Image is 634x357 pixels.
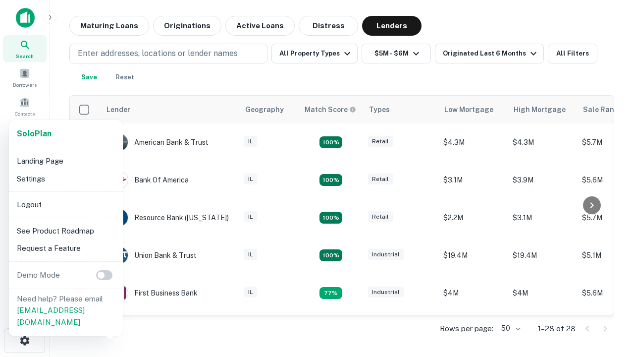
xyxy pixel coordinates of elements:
p: Demo Mode [13,269,64,281]
a: SoloPlan [17,128,52,140]
iframe: Chat Widget [584,246,634,294]
li: Request a Feature [13,239,119,257]
li: Logout [13,196,119,214]
li: Settings [13,170,119,188]
li: See Product Roadmap [13,222,119,240]
a: [EMAIL_ADDRESS][DOMAIN_NAME] [17,306,85,326]
li: Landing Page [13,152,119,170]
p: Need help? Please email [17,293,115,328]
strong: Solo Plan [17,129,52,138]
